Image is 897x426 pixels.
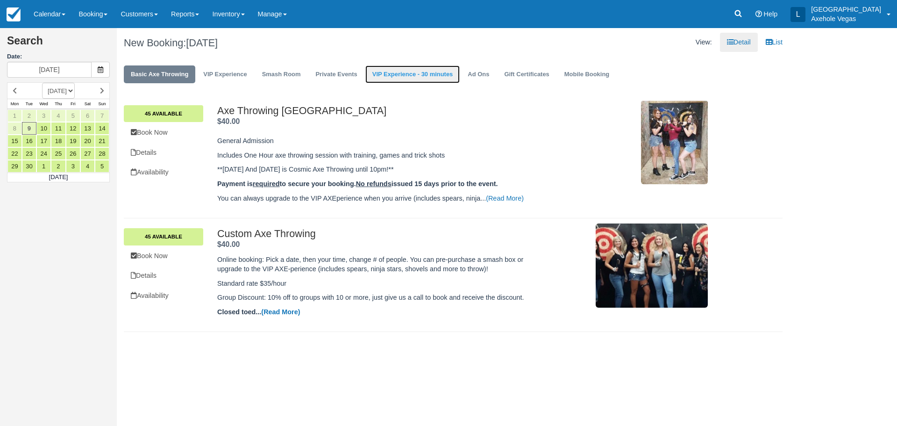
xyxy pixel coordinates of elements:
[7,135,22,147] a: 15
[36,135,51,147] a: 17
[80,122,95,135] a: 13
[255,65,308,84] a: Smash Room
[596,224,708,308] img: M85-2
[217,165,544,174] p: **[DATE] And [DATE] is Cosmic Axe Throwing until 10pm!**
[80,135,95,147] a: 20
[22,160,36,173] a: 30
[356,180,392,188] u: No refunds
[7,147,22,160] a: 22
[124,123,203,142] a: Book Now
[186,37,218,49] span: [DATE]
[36,99,51,109] th: Wed
[124,37,446,49] h1: New Booking:
[811,5,881,14] p: [GEOGRAPHIC_DATA]
[755,11,762,17] i: Help
[95,135,109,147] a: 21
[641,100,708,184] img: M2-3
[22,135,36,147] a: 16
[66,122,80,135] a: 12
[7,52,110,61] label: Date:
[7,99,22,109] th: Mon
[95,147,109,160] a: 28
[124,266,203,285] a: Details
[7,173,110,182] td: [DATE]
[51,147,65,160] a: 25
[66,160,80,173] a: 3
[124,228,203,245] a: 45 Available
[497,65,556,84] a: Gift Certificates
[36,122,51,135] a: 10
[36,160,51,173] a: 1
[365,65,460,84] a: VIP Experience - 30 minutes
[124,246,203,266] a: Book Now
[22,99,36,109] th: Tue
[217,194,544,203] p: You can always upgrade to the VIP AXEperience when you arrive (includes spears, ninja...
[217,279,544,289] p: Standard rate $35/hour
[124,65,195,84] a: Basic Axe Throwing
[308,65,364,84] a: Private Events
[124,286,203,305] a: Availability
[790,7,805,22] div: L
[759,33,790,52] a: List
[217,228,544,239] h2: Custom Axe Throwing
[486,195,524,202] a: (Read More)
[95,99,109,109] th: Sun
[95,122,109,135] a: 14
[217,136,544,146] p: General Admission
[7,35,110,52] h2: Search
[124,105,203,122] a: 45 Available
[261,308,300,316] a: (Read More)
[217,308,300,316] strong: Closed toed...
[51,122,65,135] a: 11
[461,65,496,84] a: Ad Ons
[7,160,22,173] a: 29
[689,33,719,52] li: View:
[7,7,21,22] img: checkfront-main-nav-mini-logo.png
[720,33,758,52] a: Detail
[217,117,240,125] strong: Price: $40
[51,109,65,122] a: 4
[22,122,36,135] a: 9
[217,180,498,188] strong: Payment is to secure your booking. issued 15 days prior to the event.
[7,122,22,135] a: 8
[217,293,544,303] p: Group Discount: 10% off to groups with 10 or more, just give us a call to book and receive the di...
[36,109,51,122] a: 3
[95,109,109,122] a: 7
[80,99,95,109] th: Sat
[253,180,280,188] u: required
[196,65,254,84] a: VIP Experience
[557,65,616,84] a: Mobile Booking
[66,147,80,160] a: 26
[22,147,36,160] a: 23
[80,109,95,122] a: 6
[95,160,109,173] a: 5
[51,99,65,109] th: Thu
[811,14,881,23] p: Axehole Vegas
[51,135,65,147] a: 18
[36,147,51,160] a: 24
[51,160,65,173] a: 2
[80,147,95,160] a: 27
[217,255,544,274] p: Online booking: Pick a date, then your time, change # of people. You can pre-purchase a smash box...
[217,117,240,125] span: $40.00
[66,99,80,109] th: Fri
[124,163,203,182] a: Availability
[217,240,240,248] strong: Price: $40
[124,143,203,162] a: Details
[7,109,22,122] a: 1
[80,160,95,173] a: 4
[22,109,36,122] a: 2
[66,135,80,147] a: 19
[66,109,80,122] a: 5
[217,151,544,160] p: Includes One Hour axe throwing session with training, games and trick shots
[764,10,778,18] span: Help
[217,105,544,116] h2: Axe Throwing [GEOGRAPHIC_DATA]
